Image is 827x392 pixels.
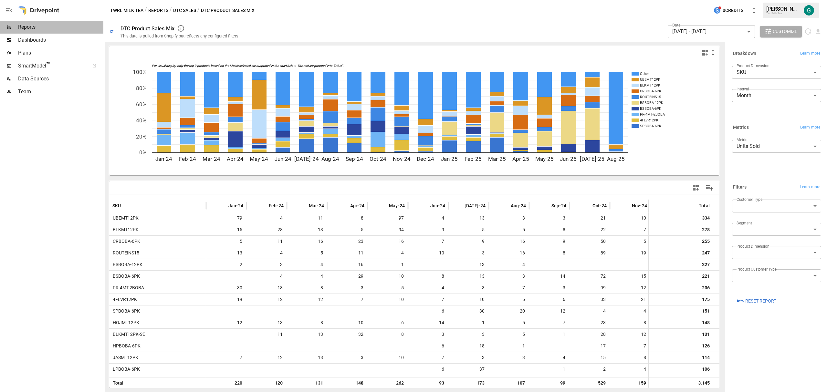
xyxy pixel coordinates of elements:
text: Dec-24 [417,156,434,162]
span: 10 [613,212,647,224]
span: 79 [209,212,243,224]
span: 10 [411,247,445,259]
span: BLKMT12PK [110,227,139,232]
span: 7 [209,352,243,363]
span: 4 [573,305,607,317]
div: 148 [702,317,710,328]
text: Mar-24 [203,156,220,162]
button: Download report [814,28,822,35]
text: Feb-25 [465,156,482,162]
span: 7 [411,294,445,305]
span: 15 [573,352,607,363]
span: 21 [613,294,647,305]
span: 21 [573,212,607,224]
span: 3 [613,375,647,387]
text: Sep-24 [346,156,363,162]
span: 15 [209,224,243,235]
label: Product Dimension [737,243,769,249]
label: Customer Type [737,197,762,202]
span: 4 [411,282,445,294]
span: 2 [532,375,566,387]
span: 262 [371,377,405,389]
span: BSBOBA-6PK [110,273,140,279]
span: 10 [371,294,405,305]
span: JASMT12PK [110,355,138,360]
span: 3 [411,329,445,340]
div: 🛍 [110,28,115,35]
span: Learn more [800,124,820,131]
text: Feb-24 [179,156,196,162]
button: DTC Sales [173,6,196,15]
span: [DATE]-24 [465,202,486,209]
div: 151 [702,305,710,317]
span: 28 [573,329,607,340]
div: 59 [705,375,710,387]
span: 5 [492,317,526,328]
span: 220 [209,377,243,389]
div: 221 [702,271,710,282]
span: LPBOBA-6PK [110,366,140,372]
label: Product Dimension [737,63,769,68]
text: 20% [136,133,146,140]
span: 72 [573,271,607,282]
text: 60% [136,101,146,108]
span: 18 [452,340,486,352]
span: 23 [330,236,364,247]
text: May-24 [250,156,268,162]
span: Jan-24 [228,202,243,209]
span: Oct-24 [592,202,607,209]
span: 8 [532,224,566,235]
span: 4 [371,247,405,259]
span: 20 [492,305,526,317]
span: Dashboards [18,36,103,44]
span: 4 [492,259,526,270]
span: 8 [613,352,647,363]
span: 5 [613,236,647,247]
span: 1 [371,259,405,270]
text: Aug-25 [607,156,625,162]
span: CRBOBA-6PK [110,239,140,244]
span: 1 [411,375,445,387]
span: HOJMT12PK [110,320,139,325]
div: Gordon Hagedorn [804,5,814,15]
div: 3,145 [698,377,710,389]
span: 529 [573,377,607,389]
div: [PERSON_NAME] [766,6,800,12]
div: [DATE] - [DATE] [668,25,755,38]
text: [DATE]-24 [294,156,319,162]
span: 12 [290,294,324,305]
span: 5 [330,224,364,235]
label: Interval [737,86,749,92]
text: Oct-24 [370,156,386,162]
span: 13 [452,271,486,282]
span: 173 [452,377,486,389]
span: 13 [290,224,324,235]
div: 126 [702,340,710,352]
button: Sort [219,201,228,210]
svg: A chart. [109,59,720,175]
button: Sort [622,201,631,210]
span: Learn more [800,184,820,191]
span: 7 [532,317,566,328]
span: 4FLVR12PK [110,297,137,302]
button: 0Credits [711,5,746,16]
span: 13 [290,329,324,340]
div: Twrl Milk Tea [766,12,800,15]
span: Jun-24 [430,202,445,209]
div: / [145,6,147,15]
span: HPBOBA-6PK [110,343,141,348]
button: Schedule report [804,28,812,35]
div: 247 [702,247,710,259]
div: 106 [702,364,710,375]
label: Date [672,22,680,28]
text: UBEMT12PK [640,77,660,82]
div: 131 [702,329,710,340]
span: 6 [411,364,445,375]
div: 227 [702,259,710,270]
text: BLKMT12PK [640,83,660,88]
span: 9 [532,236,566,247]
span: 3 [532,282,566,294]
text: ROUTEINS15 [640,95,661,99]
span: 4 [250,212,284,224]
span: 11 [330,247,364,259]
